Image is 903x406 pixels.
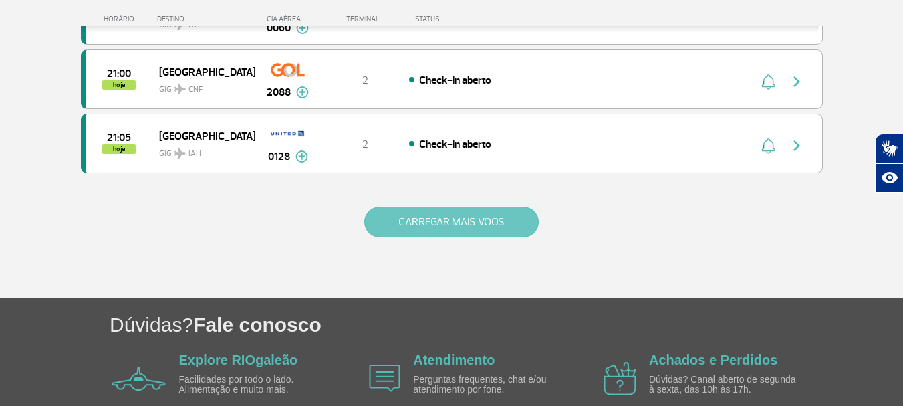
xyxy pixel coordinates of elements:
p: Facilidades por todo o lado. Alimentação e muito mais. [179,375,333,395]
span: Check-in aberto [419,138,491,151]
p: Dúvidas? Canal aberto de segunda à sexta, das 10h às 17h. [649,375,803,395]
button: Abrir tradutor de língua de sinais. [875,134,903,163]
div: DESTINO [157,15,255,23]
span: IAH [188,148,201,160]
span: hoje [102,144,136,154]
img: destiny_airplane.svg [174,148,186,159]
span: 2025-09-27 21:05:00 [107,133,131,142]
span: GIG [159,140,245,160]
img: airplane icon [369,365,400,392]
h1: Dúvidas? [110,311,903,338]
button: Abrir recursos assistivos. [875,163,903,193]
img: mais-info-painel-voo.svg [296,86,309,98]
button: CARREGAR MAIS VOOS [364,207,539,237]
div: Plugin de acessibilidade da Hand Talk. [875,134,903,193]
span: 0128 [268,148,290,165]
span: CNF [188,84,203,96]
p: Perguntas frequentes, chat e/ou atendimento por fone. [413,375,567,395]
span: 2 [362,74,368,87]
img: airplane icon [604,362,636,395]
a: Achados e Perdidos [649,352,777,367]
span: 2088 [267,84,291,100]
span: [GEOGRAPHIC_DATA] [159,127,245,144]
img: sino-painel-voo.svg [761,74,775,90]
span: Check-in aberto [419,74,491,87]
span: 2 [362,138,368,151]
span: [GEOGRAPHIC_DATA] [159,63,245,80]
span: 2025-09-27 21:00:00 [107,69,131,78]
img: seta-direita-painel-voo.svg [789,138,805,154]
img: mais-info-painel-voo.svg [295,150,308,163]
a: Atendimento [413,352,495,367]
img: airplane icon [112,367,166,391]
img: sino-painel-voo.svg [761,138,775,154]
a: Explore RIOgaleão [179,352,298,367]
div: STATUS [408,15,517,23]
div: HORÁRIO [85,15,158,23]
span: GIG [159,76,245,96]
div: CIA AÉREA [255,15,321,23]
img: seta-direita-painel-voo.svg [789,74,805,90]
div: TERMINAL [321,15,408,23]
span: hoje [102,80,136,90]
img: destiny_airplane.svg [174,84,186,94]
span: Fale conosco [193,314,321,336]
